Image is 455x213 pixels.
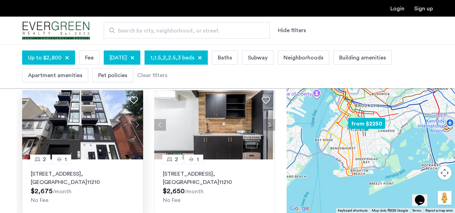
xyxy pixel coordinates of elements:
span: Neighborhoods [284,54,323,62]
iframe: chat widget [412,185,434,206]
span: 1 [65,155,67,164]
span: Search by city, neighborhood, or street. [118,27,250,35]
span: $2,675 [31,188,53,195]
sub: /month [53,189,72,194]
button: Next apartment [131,119,143,131]
div: from $2250 [345,116,388,131]
a: Report a map error [425,208,453,213]
div: Clear filters [137,71,167,80]
span: Pet policies [98,71,127,80]
button: Previous apartment [154,119,166,131]
button: Keyboard shortcuts [338,208,368,213]
a: Terms [412,208,421,213]
a: Registration [414,6,433,11]
input: Apartment Search [104,22,270,39]
span: Fee [85,54,94,62]
button: Next apartment [263,119,275,131]
a: Cazamio Logo [22,18,90,44]
p: [STREET_ADDRESS] 11210 [163,170,267,186]
button: Show or hide filters [278,26,306,35]
a: Open this area in Google Maps (opens a new window) [288,204,311,213]
span: 1,1.5,2,2.5,3 beds [150,54,194,62]
span: Subway [248,54,268,62]
button: Map camera controls [438,166,452,180]
span: No Fee [163,197,180,203]
img: logo [22,18,90,44]
span: $2,650 [163,188,185,195]
a: Login [390,6,405,11]
img: 1998_638327356911517832.jpeg [154,90,276,159]
p: [STREET_ADDRESS] 11210 [31,170,134,186]
span: Apartment amenities [28,71,82,80]
span: [DATE] [110,54,127,62]
span: Map data ©2025 Google [372,209,408,212]
span: 2 [43,155,46,164]
sub: /month [185,189,204,194]
span: Up to $2,800 [28,54,62,62]
img: Google [288,204,311,213]
span: 1 [197,155,199,164]
img: 2003_638350742233085321.jpeg [22,90,143,159]
span: Baths [218,54,232,62]
span: Building amenities [339,54,386,62]
button: Drag Pegman onto the map to open Street View [438,191,452,205]
span: No Fee [31,197,48,203]
span: 2 [175,155,178,164]
button: Previous apartment [22,119,34,131]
